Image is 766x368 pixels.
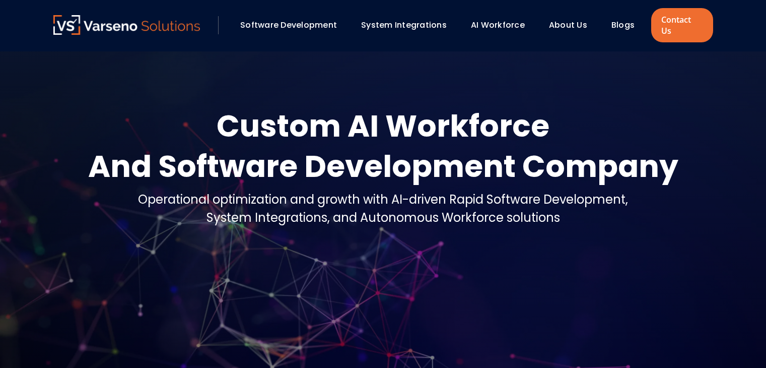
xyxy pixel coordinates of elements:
[466,17,539,34] div: AI Workforce
[549,19,587,31] a: About Us
[240,19,337,31] a: Software Development
[53,15,200,35] img: Varseno Solutions – Product Engineering & IT Services
[471,19,525,31] a: AI Workforce
[606,17,649,34] div: Blogs
[356,17,461,34] div: System Integrations
[138,209,628,227] div: System Integrations, and Autonomous Workforce solutions
[544,17,601,34] div: About Us
[88,106,678,146] div: Custom AI Workforce
[651,8,713,42] a: Contact Us
[611,19,635,31] a: Blogs
[235,17,351,34] div: Software Development
[361,19,447,31] a: System Integrations
[88,146,678,187] div: And Software Development Company
[138,191,628,209] div: Operational optimization and growth with AI-driven Rapid Software Development,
